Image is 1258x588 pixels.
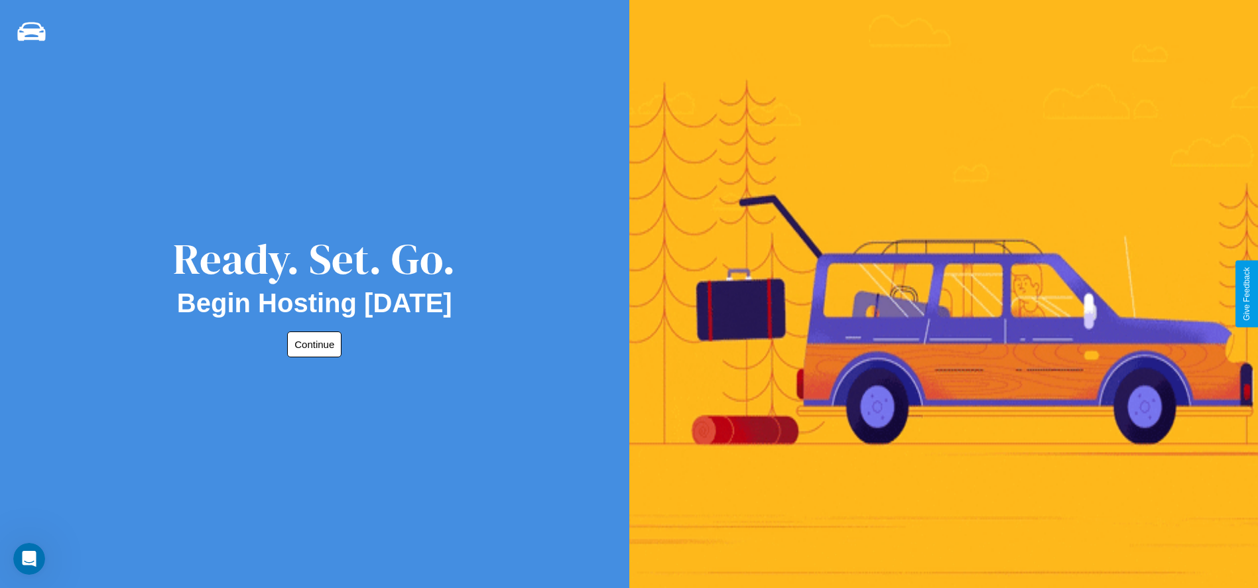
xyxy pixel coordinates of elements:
[13,543,45,575] iframe: Intercom live chat
[1242,267,1251,321] div: Give Feedback
[287,331,342,357] button: Continue
[173,229,456,288] div: Ready. Set. Go.
[177,288,452,318] h2: Begin Hosting [DATE]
